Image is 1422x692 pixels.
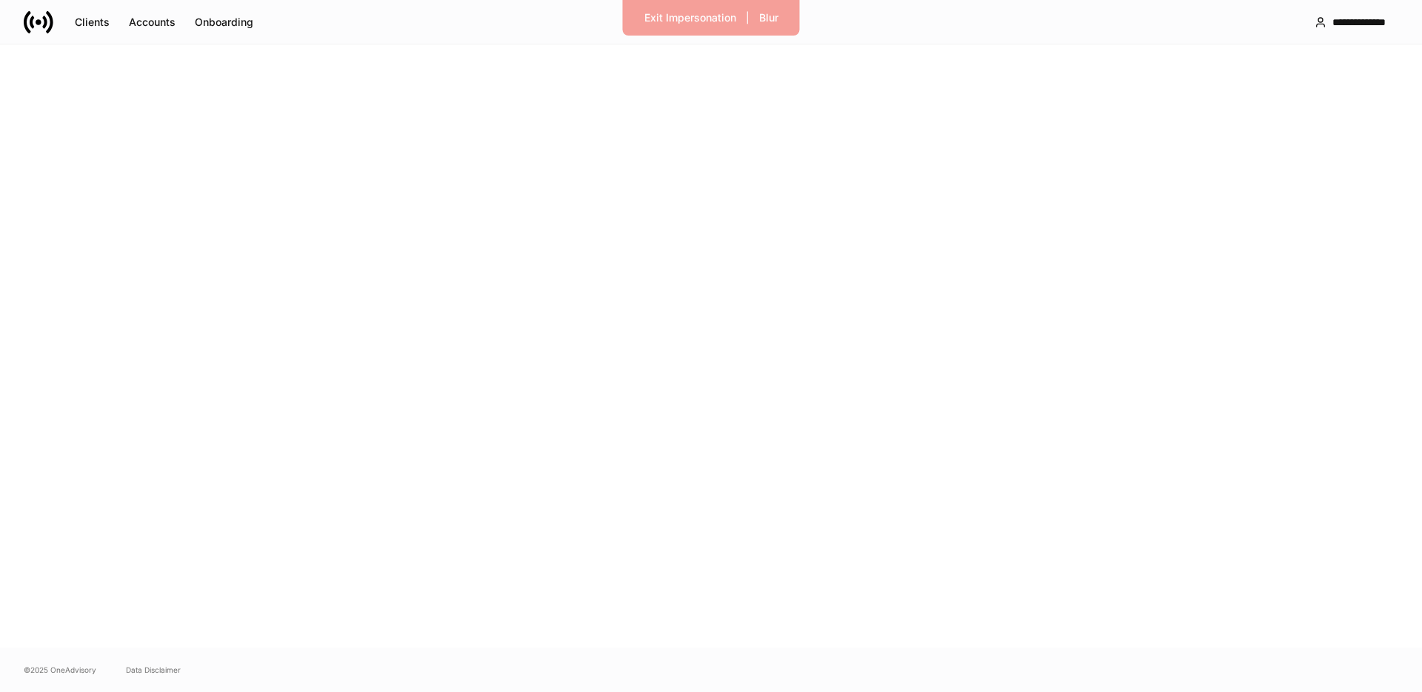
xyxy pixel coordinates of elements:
[119,10,185,34] button: Accounts
[129,17,176,27] div: Accounts
[185,10,263,34] button: Onboarding
[24,664,96,676] span: © 2025 OneAdvisory
[65,10,119,34] button: Clients
[75,17,110,27] div: Clients
[635,6,746,30] button: Exit Impersonation
[644,13,736,23] div: Exit Impersonation
[759,13,778,23] div: Blur
[750,6,788,30] button: Blur
[195,17,253,27] div: Onboarding
[126,664,181,676] a: Data Disclaimer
